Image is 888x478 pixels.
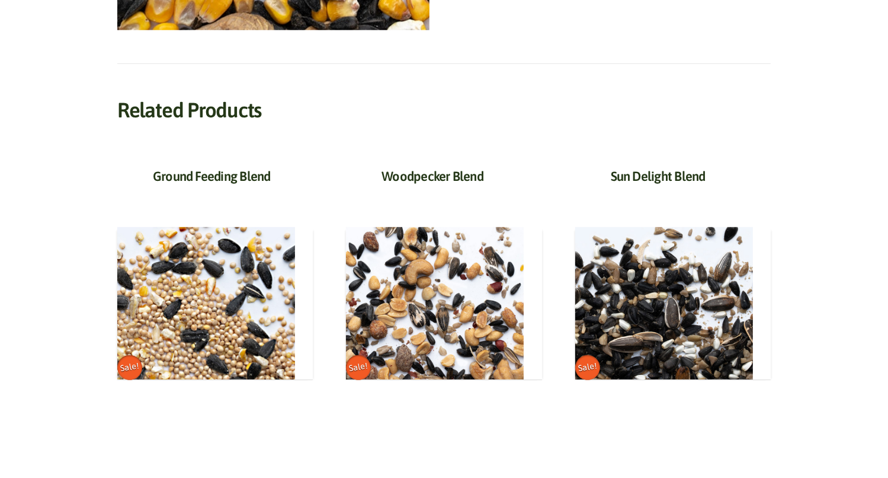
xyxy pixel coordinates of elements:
[153,168,271,184] a: Ground Feeding Blend
[116,353,145,382] span: Sale!
[117,97,771,122] h2: Related products
[611,168,706,184] a: Sun Delight Blend
[344,353,373,382] span: Sale!
[573,353,602,382] span: Sale!
[382,168,483,184] a: Woodpecker Blend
